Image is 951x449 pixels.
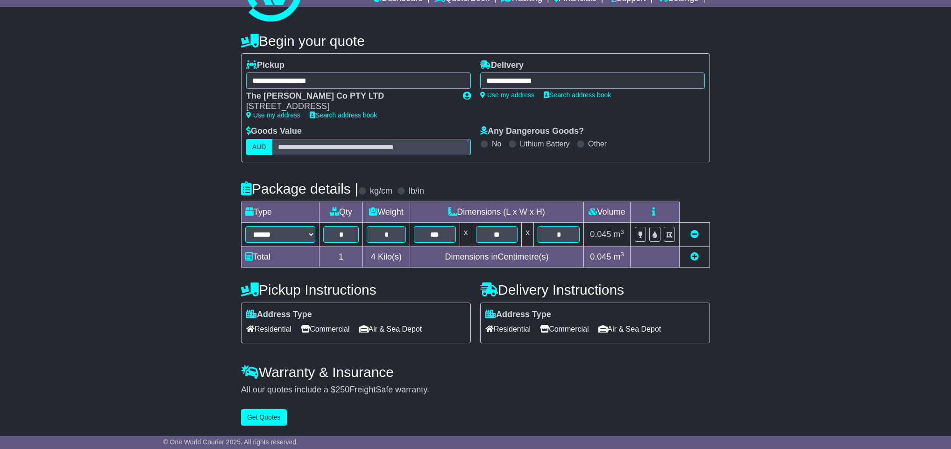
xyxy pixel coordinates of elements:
a: Search address book [310,111,377,119]
span: Commercial [540,322,589,336]
td: 1 [319,246,363,267]
span: 250 [335,385,349,394]
h4: Package details | [241,181,358,196]
a: Use my address [246,111,300,119]
h4: Begin your quote [241,33,710,49]
label: Address Type [485,310,551,320]
span: Commercial [301,322,349,336]
span: 0.045 [590,252,611,261]
label: lb/in [409,186,424,196]
label: Any Dangerous Goods? [480,126,584,137]
td: Total [241,246,319,267]
td: x [460,222,472,246]
label: Delivery [480,60,524,71]
label: kg/cm [370,186,392,196]
label: No [492,139,501,148]
label: Other [588,139,607,148]
td: Weight [363,202,410,222]
label: Pickup [246,60,284,71]
td: Volume [583,202,630,222]
label: AUD [246,139,272,155]
div: The [PERSON_NAME] Co PTY LTD [246,91,454,101]
h4: Warranty & Insurance [241,364,710,380]
h4: Pickup Instructions [241,282,471,297]
span: Residential [485,322,531,336]
td: Dimensions in Centimetre(s) [410,246,583,267]
h4: Delivery Instructions [480,282,710,297]
a: Remove this item [690,230,699,239]
span: 0.045 [590,230,611,239]
span: m [613,252,624,261]
label: Address Type [246,310,312,320]
span: 4 [371,252,376,261]
td: x [522,222,534,246]
sup: 3 [620,251,624,258]
label: Lithium Battery [520,139,570,148]
span: Residential [246,322,291,336]
span: m [613,230,624,239]
span: Air & Sea Depot [359,322,422,336]
span: Air & Sea Depot [598,322,661,336]
td: Dimensions (L x W x H) [410,202,583,222]
div: All our quotes include a $ FreightSafe warranty. [241,385,710,395]
a: Use my address [480,91,534,99]
sup: 3 [620,228,624,235]
div: [STREET_ADDRESS] [246,101,454,112]
label: Goods Value [246,126,302,137]
td: Kilo(s) [363,246,410,267]
button: Get Quotes [241,409,287,426]
td: Type [241,202,319,222]
a: Add new item [690,252,699,261]
td: Qty [319,202,363,222]
a: Search address book [544,91,611,99]
span: © One World Courier 2025. All rights reserved. [163,438,298,446]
